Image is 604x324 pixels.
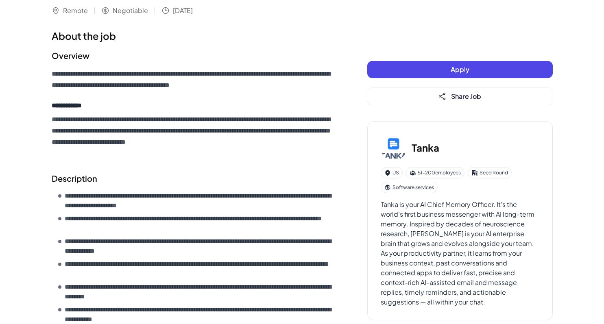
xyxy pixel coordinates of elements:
[381,200,539,307] div: Tanka is your AI Chief Memory Officer. It's the world's first business messenger with AI long-ter...
[381,135,407,161] img: Ta
[406,167,464,178] div: 51-200 employees
[381,182,438,193] div: Software services
[367,61,553,78] button: Apply
[52,28,335,43] h1: About the job
[412,140,439,155] h3: Tanka
[52,172,335,185] h2: Description
[381,167,403,178] div: US
[451,65,469,74] span: Apply
[468,167,512,178] div: Seed Round
[173,6,193,15] span: [DATE]
[52,50,335,62] h2: Overview
[451,92,481,100] span: Share Job
[63,6,88,15] span: Remote
[113,6,148,15] span: Negotiable
[367,88,553,105] button: Share Job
